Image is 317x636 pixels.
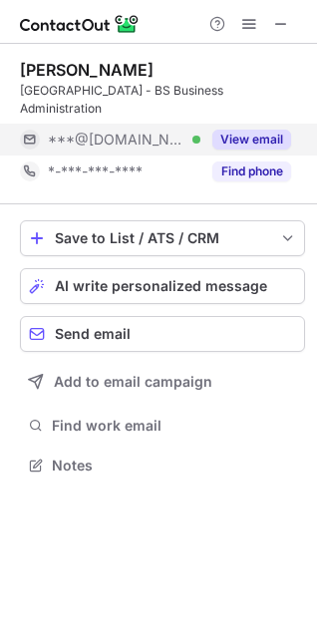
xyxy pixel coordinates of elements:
[20,316,305,352] button: Send email
[212,161,291,181] button: Reveal Button
[20,452,305,479] button: Notes
[55,278,267,294] span: AI write personalized message
[20,220,305,256] button: save-profile-one-click
[54,374,212,390] span: Add to email campaign
[20,268,305,304] button: AI write personalized message
[52,417,297,435] span: Find work email
[52,457,297,475] span: Notes
[55,230,270,246] div: Save to List / ATS / CRM
[20,60,154,80] div: [PERSON_NAME]
[20,82,305,118] div: [GEOGRAPHIC_DATA] - BS Business Administration
[20,364,305,400] button: Add to email campaign
[55,326,131,342] span: Send email
[212,130,291,150] button: Reveal Button
[20,412,305,440] button: Find work email
[48,131,185,149] span: ***@[DOMAIN_NAME]
[20,12,140,36] img: ContactOut v5.3.10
